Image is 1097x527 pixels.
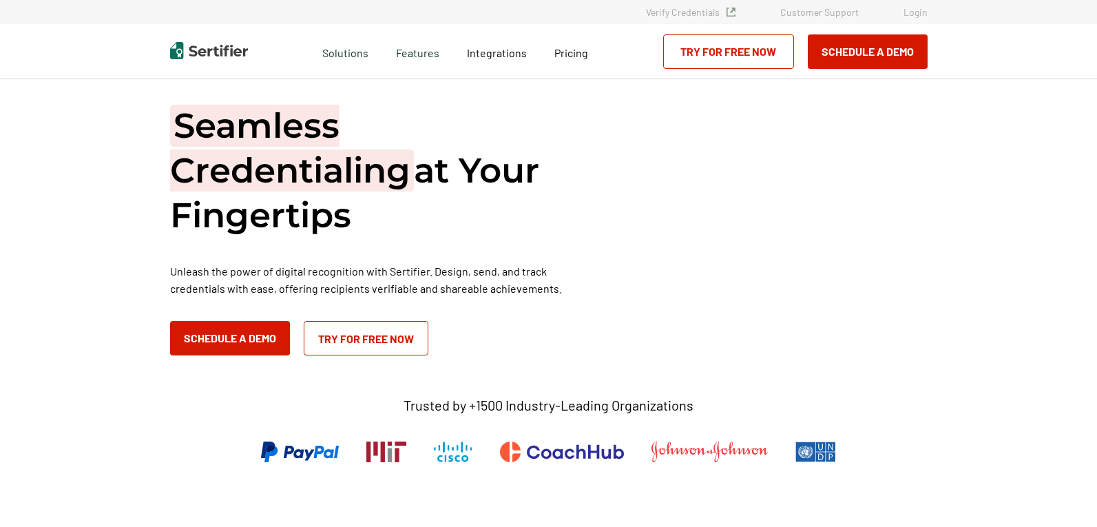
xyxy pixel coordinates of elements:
[404,397,693,414] p: Trusted by +1500 Industry-Leading Organizations
[903,6,928,18] a: Login
[500,442,624,462] img: CoachHub
[780,6,859,18] a: Customer Support
[366,442,406,462] img: Massachusetts Institute of Technology
[434,442,472,462] img: Cisco
[554,43,588,60] a: Pricing
[304,321,428,355] a: Try for Free Now
[663,34,794,69] a: Try for Free Now
[467,46,527,59] span: Integrations
[322,43,368,60] span: Solutions
[170,42,248,59] img: Sertifier | Digital Credentialing Platform
[261,442,339,462] img: PayPal
[396,43,439,60] span: Features
[646,6,735,18] a: Verify Credentials
[651,442,767,462] img: Johnson & Johnson
[170,103,583,238] h1: at Your Fingertips
[795,442,836,462] img: UNDP
[170,105,414,192] span: Seamless Credentialing
[727,8,735,17] img: Verified
[170,262,583,297] p: Unleash the power of digital recognition with Sertifier. Design, send, and track credentials with...
[554,46,588,59] span: Pricing
[467,43,527,60] a: Integrations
